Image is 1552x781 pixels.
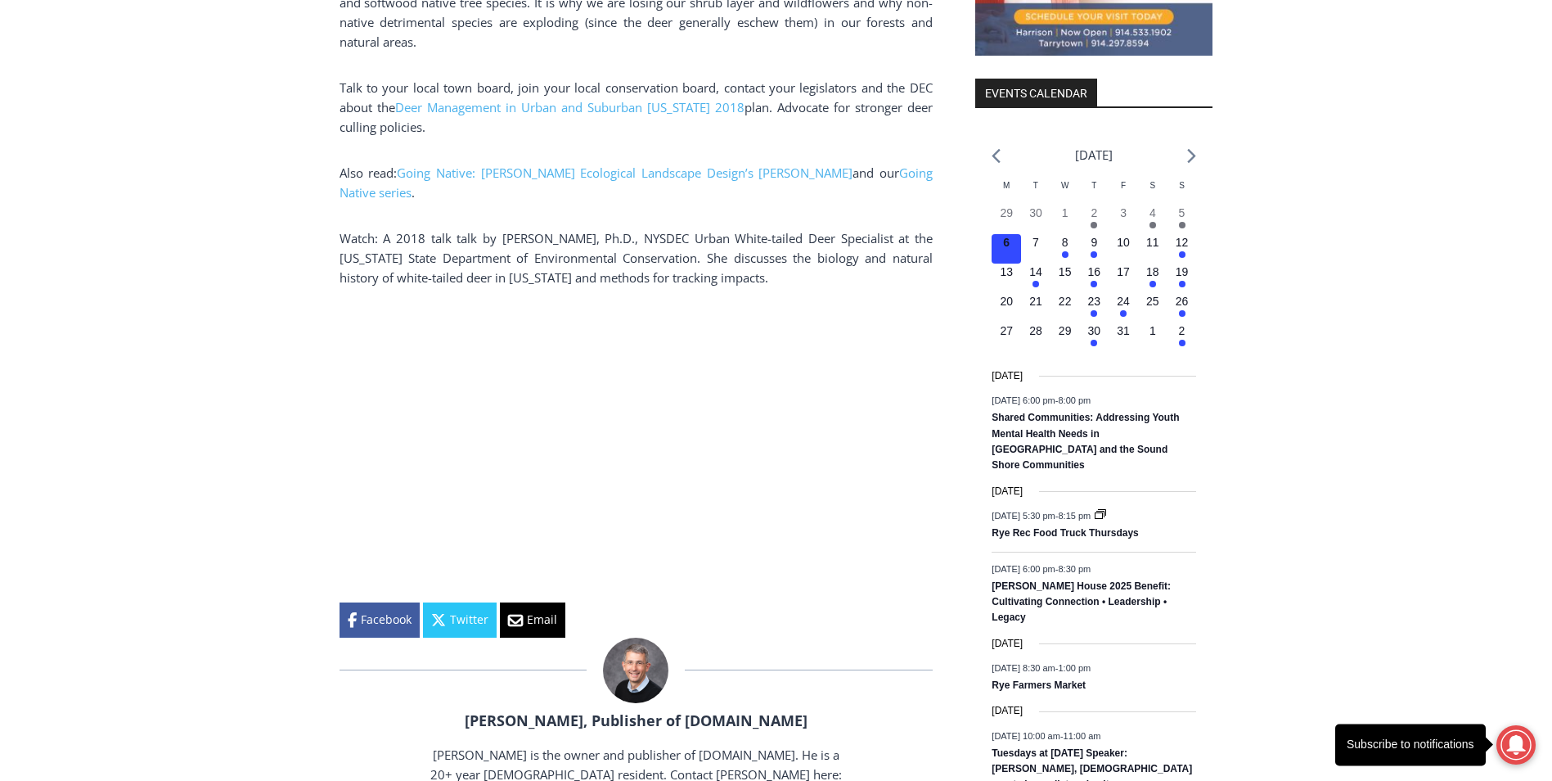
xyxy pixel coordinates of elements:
[1176,265,1189,278] time: 19
[1149,324,1156,337] time: 1
[413,1,773,159] div: "I learned about the history of a place I’d honestly never considered even as a resident of [GEOG...
[1080,234,1109,264] button: 9 Has events
[428,163,758,200] span: Intern @ [DOMAIN_NAME]
[975,79,1097,106] h2: Events Calendar
[1088,324,1101,337] time: 30
[1167,264,1197,293] button: 19 Has events
[394,159,793,204] a: Intern @ [DOMAIN_NAME]
[1080,264,1109,293] button: 16 Has events
[1167,234,1197,264] button: 12 Has events
[340,603,420,637] a: Facebook
[992,730,1100,740] time: -
[1021,205,1050,234] button: 30
[992,323,1021,352] button: 27
[1080,205,1109,234] button: 2 Has events
[171,155,178,171] div: 6
[1064,730,1101,740] span: 11:00 am
[1032,281,1039,287] em: Has events
[1050,205,1080,234] button: 1
[13,165,209,202] h4: [PERSON_NAME] Read Sanctuary Fall Fest: [DATE]
[1080,179,1109,205] div: Thursday
[992,511,1055,521] span: [DATE] 5:30 pm
[1347,736,1474,754] div: Subscribe to notifications
[191,155,198,171] div: 6
[1179,340,1185,346] em: Has events
[1058,563,1091,573] span: 8:30 pm
[1033,181,1038,190] span: T
[340,165,398,181] span: Also read:
[1029,295,1042,308] time: 21
[397,165,852,181] a: Going Native: [PERSON_NAME] Ecological Landscape Design’s [PERSON_NAME]
[992,580,1171,625] a: [PERSON_NAME] House 2025 Benefit: Cultivating Connection • Leadership • Legacy
[1088,295,1101,308] time: 23
[992,148,1001,164] a: Previous month
[1000,324,1013,337] time: 27
[1000,206,1013,219] time: 29
[1109,179,1138,205] div: Friday
[1109,205,1138,234] button: 3
[992,527,1138,540] a: Rye Rec Food Truck Thursdays
[1062,251,1068,258] em: Has events
[992,293,1021,323] button: 20
[1059,324,1072,337] time: 29
[992,563,1091,573] time: -
[171,46,228,151] div: Two by Two Animal Haven & The Nature Company: The Wild World of Animals
[1179,222,1185,228] em: Has events
[182,155,187,171] div: /
[1091,181,1096,190] span: T
[992,636,1023,652] time: [DATE]
[412,184,415,201] span: .
[1167,205,1197,234] button: 5 Has events
[1091,310,1097,317] em: Has events
[423,603,497,637] a: Twitter
[1091,281,1097,287] em: Has events
[1091,206,1097,219] time: 2
[1138,264,1167,293] button: 18 Has events
[1149,206,1156,219] time: 4
[1167,179,1197,205] div: Sunday
[1021,234,1050,264] button: 7
[1109,293,1138,323] button: 24 Has events
[500,603,565,637] a: Email
[992,563,1055,573] span: [DATE] 6:00 pm
[1062,236,1068,249] time: 8
[992,395,1055,405] span: [DATE] 6:00 pm
[992,395,1091,405] time: -
[1080,293,1109,323] button: 23 Has events
[1059,295,1072,308] time: 22
[992,179,1021,205] div: Monday
[1109,323,1138,352] button: 31
[1179,181,1185,190] span: S
[1050,179,1080,205] div: Wednesday
[340,228,933,287] p: Watch: A 2018 talk talk by [PERSON_NAME], Ph.D., NYSDEC Urban White-tailed Deer Specialist at the...
[1021,293,1050,323] button: 21
[1050,293,1080,323] button: 22
[1075,144,1113,166] li: [DATE]
[992,368,1023,384] time: [DATE]
[1179,251,1185,258] em: Has events
[1003,236,1010,249] time: 6
[992,484,1023,499] time: [DATE]
[992,264,1021,293] button: 13
[992,412,1179,472] a: Shared Communities: Addressing Youth Mental Health Needs in [GEOGRAPHIC_DATA] and the Sound Shore...
[1176,295,1189,308] time: 26
[992,730,1060,740] span: [DATE] 10:00 am
[992,234,1021,264] button: 6
[1050,323,1080,352] button: 29
[1029,206,1042,219] time: 30
[852,165,899,181] span: and our
[1059,265,1072,278] time: 15
[1146,295,1159,308] time: 25
[1003,181,1010,190] span: M
[1000,265,1013,278] time: 13
[1021,264,1050,293] button: 14 Has events
[1138,179,1167,205] div: Saturday
[1088,265,1101,278] time: 16
[1091,251,1097,258] em: Has events
[395,99,745,115] a: Deer Management in Urban and Suburban [US_STATE] 2018
[1000,295,1013,308] time: 20
[1058,511,1091,521] span: 8:15 pm
[1062,206,1068,219] time: 1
